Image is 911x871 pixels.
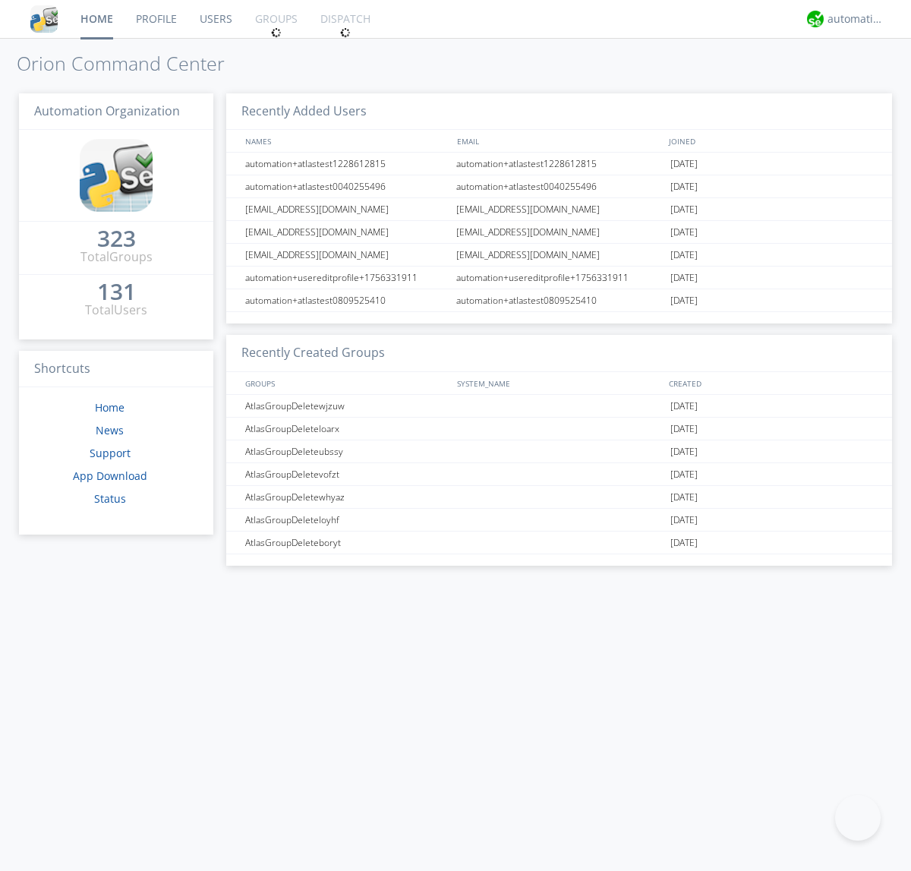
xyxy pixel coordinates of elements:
a: automation+usereditprofile+1756331911automation+usereditprofile+1756331911[DATE] [226,267,892,289]
div: GROUPS [241,372,449,394]
div: automation+atlastest0040255496 [452,175,667,197]
div: AtlasGroupDeleteubssy [241,440,452,462]
div: automation+atlastest1228612815 [241,153,452,175]
img: cddb5a64eb264b2086981ab96f4c1ba7 [80,139,153,212]
h3: Shortcuts [19,351,213,388]
div: automation+atlastest1228612815 [452,153,667,175]
div: Total Users [85,301,147,319]
div: [EMAIL_ADDRESS][DOMAIN_NAME] [241,198,452,220]
a: [EMAIL_ADDRESS][DOMAIN_NAME][EMAIL_ADDRESS][DOMAIN_NAME][DATE] [226,221,892,244]
div: SYSTEM_NAME [453,372,665,394]
div: [EMAIL_ADDRESS][DOMAIN_NAME] [241,221,452,243]
div: [EMAIL_ADDRESS][DOMAIN_NAME] [452,198,667,220]
a: automation+atlastest0040255496automation+atlastest0040255496[DATE] [226,175,892,198]
div: Total Groups [80,248,153,266]
h3: Recently Added Users [226,93,892,131]
div: [EMAIL_ADDRESS][DOMAIN_NAME] [452,221,667,243]
a: [EMAIL_ADDRESS][DOMAIN_NAME][EMAIL_ADDRESS][DOMAIN_NAME][DATE] [226,244,892,267]
a: [EMAIL_ADDRESS][DOMAIN_NAME][EMAIL_ADDRESS][DOMAIN_NAME][DATE] [226,198,892,221]
span: [DATE] [670,267,698,289]
img: spin.svg [340,27,351,38]
div: JOINED [665,130,878,152]
div: AtlasGroupDeletevofzt [241,463,452,485]
a: AtlasGroupDeleteloarx[DATE] [226,418,892,440]
a: 131 [97,284,136,301]
div: AtlasGroupDeleteloarx [241,418,452,440]
div: 131 [97,284,136,299]
span: Automation Organization [34,103,180,119]
div: automation+atlastest0040255496 [241,175,452,197]
span: [DATE] [670,532,698,554]
img: cddb5a64eb264b2086981ab96f4c1ba7 [30,5,58,33]
span: [DATE] [670,440,698,463]
h3: Recently Created Groups [226,335,892,372]
a: AtlasGroupDeletewjzuw[DATE] [226,395,892,418]
div: AtlasGroupDeleteloyhf [241,509,452,531]
span: [DATE] [670,486,698,509]
div: NAMES [241,130,449,152]
a: 323 [97,231,136,248]
div: EMAIL [453,130,665,152]
div: CREATED [665,372,878,394]
span: [DATE] [670,198,698,221]
a: AtlasGroupDeletewhyaz[DATE] [226,486,892,509]
a: automation+atlastest1228612815automation+atlastest1228612815[DATE] [226,153,892,175]
a: AtlasGroupDeleteboryt[DATE] [226,532,892,554]
span: [DATE] [670,509,698,532]
div: AtlasGroupDeletewjzuw [241,395,452,417]
span: [DATE] [670,463,698,486]
iframe: Toggle Customer Support [835,795,881,841]
a: Home [95,400,125,415]
div: AtlasGroupDeleteboryt [241,532,452,554]
div: automation+usereditprofile+1756331911 [452,267,667,289]
a: automation+atlastest0809525410automation+atlastest0809525410[DATE] [226,289,892,312]
span: [DATE] [670,289,698,312]
a: News [96,423,124,437]
div: [EMAIL_ADDRESS][DOMAIN_NAME] [452,244,667,266]
div: automation+atlastest0809525410 [452,289,667,311]
span: [DATE] [670,395,698,418]
a: App Download [73,469,147,483]
a: Support [90,446,131,460]
div: AtlasGroupDeletewhyaz [241,486,452,508]
div: 323 [97,231,136,246]
img: d2d01cd9b4174d08988066c6d424eccd [807,11,824,27]
span: [DATE] [670,153,698,175]
span: [DATE] [670,244,698,267]
a: Status [94,491,126,506]
a: AtlasGroupDeleteubssy[DATE] [226,440,892,463]
span: [DATE] [670,175,698,198]
span: [DATE] [670,221,698,244]
img: spin.svg [271,27,282,38]
div: [EMAIL_ADDRESS][DOMAIN_NAME] [241,244,452,266]
div: automation+atlas [827,11,884,27]
div: automation+atlastest0809525410 [241,289,452,311]
a: AtlasGroupDeletevofzt[DATE] [226,463,892,486]
a: AtlasGroupDeleteloyhf[DATE] [226,509,892,532]
span: [DATE] [670,418,698,440]
div: automation+usereditprofile+1756331911 [241,267,452,289]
